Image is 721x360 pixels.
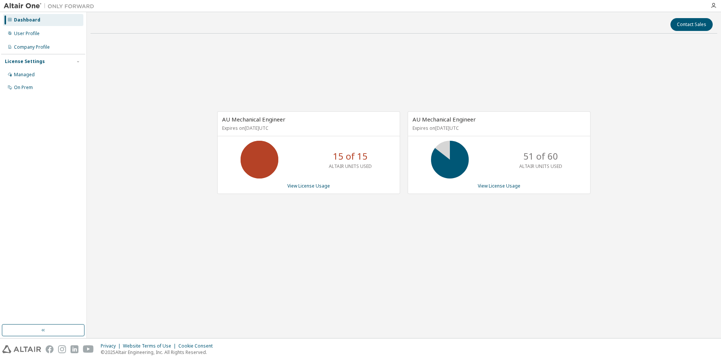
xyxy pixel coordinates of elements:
div: License Settings [5,58,45,65]
a: View License Usage [478,183,520,189]
div: Managed [14,72,35,78]
p: © 2025 Altair Engineering, Inc. All Rights Reserved. [101,349,217,355]
img: youtube.svg [83,345,94,353]
img: altair_logo.svg [2,345,41,353]
div: On Prem [14,85,33,91]
p: Expires on [DATE] UTC [413,125,584,131]
div: Company Profile [14,44,50,50]
p: 51 of 60 [523,150,558,163]
div: Website Terms of Use [123,343,178,349]
div: User Profile [14,31,40,37]
p: Expires on [DATE] UTC [222,125,393,131]
div: Dashboard [14,17,40,23]
img: Altair One [4,2,98,10]
p: ALTAIR UNITS USED [329,163,372,169]
img: instagram.svg [58,345,66,353]
span: AU Mechanical Engineer [413,115,476,123]
a: View License Usage [287,183,330,189]
span: AU Mechanical Engineer [222,115,285,123]
div: Privacy [101,343,123,349]
button: Contact Sales [670,18,713,31]
img: facebook.svg [46,345,54,353]
div: Cookie Consent [178,343,217,349]
img: linkedin.svg [71,345,78,353]
p: ALTAIR UNITS USED [519,163,562,169]
p: 15 of 15 [333,150,368,163]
